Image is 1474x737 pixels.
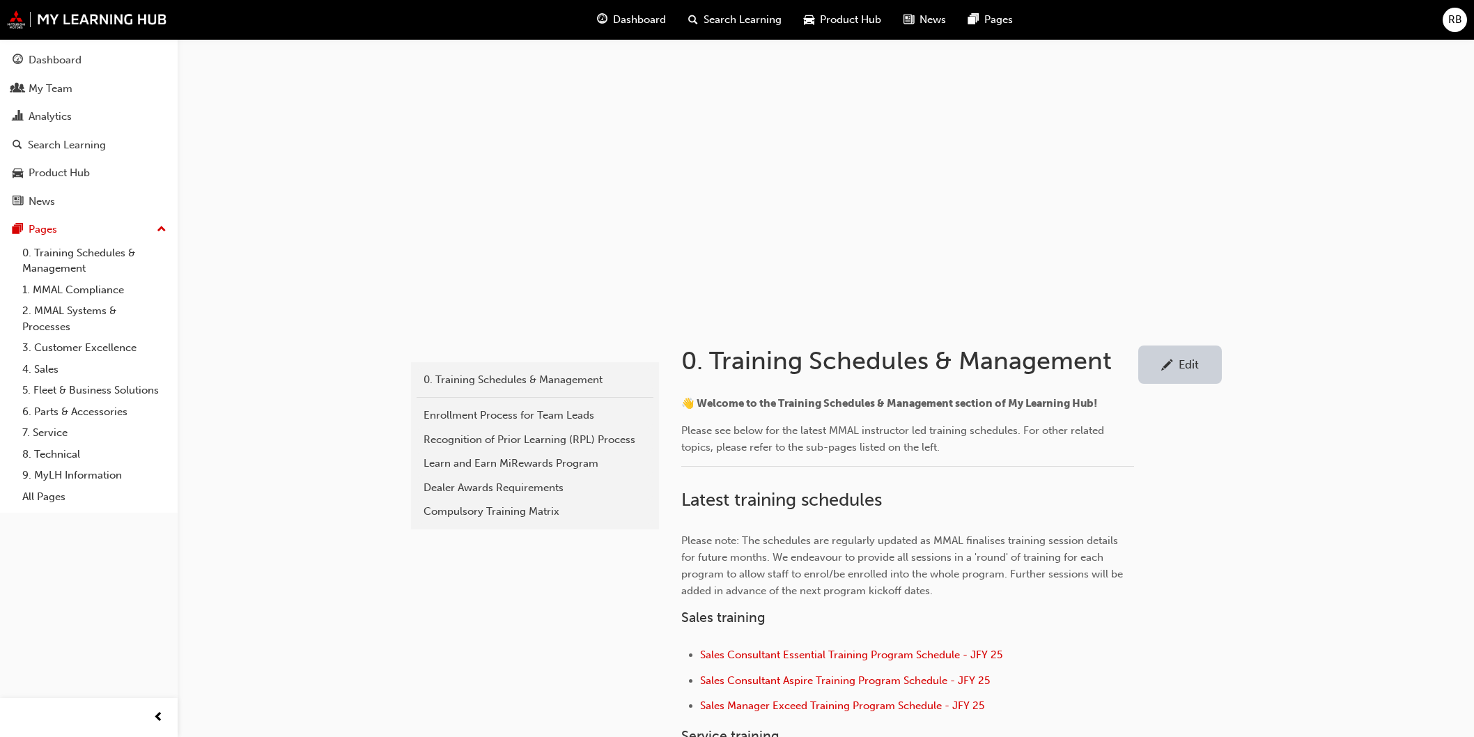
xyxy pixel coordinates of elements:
[29,81,72,97] div: My Team
[13,167,23,180] span: car-icon
[793,6,892,34] a: car-iconProduct Hub
[424,432,646,448] div: Recognition of Prior Learning (RPL) Process
[700,699,984,712] a: Sales Manager Exceed Training Program Schedule - JFY 25
[417,451,653,476] a: Learn and Earn MiRewards Program
[1138,346,1222,384] a: Edit
[13,224,23,236] span: pages-icon
[417,499,653,524] a: Compulsory Training Matrix
[17,465,172,486] a: 9. MyLH Information
[957,6,1024,34] a: pages-iconPages
[6,217,172,242] button: Pages
[17,242,172,279] a: 0. Training Schedules & Management
[17,279,172,301] a: 1. MMAL Compliance
[681,534,1126,597] span: Please note: The schedules are regularly updated as MMAL finalises training session details for f...
[613,12,666,28] span: Dashboard
[920,12,946,28] span: News
[13,83,23,95] span: people-icon
[892,6,957,34] a: news-iconNews
[677,6,793,34] a: search-iconSearch Learning
[17,401,172,423] a: 6. Parts & Accessories
[424,480,646,496] div: Dealer Awards Requirements
[968,11,979,29] span: pages-icon
[700,674,990,687] a: Sales Consultant Aspire Training Program Schedule - JFY 25
[6,76,172,102] a: My Team
[417,368,653,392] a: 0. Training Schedules & Management
[424,372,646,388] div: 0. Training Schedules & Management
[681,610,766,626] span: Sales training
[29,194,55,210] div: News
[984,12,1013,28] span: Pages
[29,222,57,238] div: Pages
[700,649,1002,661] a: Sales Consultant Essential Training Program Schedule - JFY 25
[153,709,164,727] span: prev-icon
[157,221,166,239] span: up-icon
[597,11,607,29] span: guage-icon
[17,300,172,337] a: 2. MMAL Systems & Processes
[417,476,653,500] a: Dealer Awards Requirements
[1179,357,1199,371] div: Edit
[424,456,646,472] div: Learn and Earn MiRewards Program
[417,428,653,452] a: Recognition of Prior Learning (RPL) Process
[6,160,172,186] a: Product Hub
[704,12,782,28] span: Search Learning
[804,11,814,29] span: car-icon
[424,408,646,424] div: Enrollment Process for Team Leads
[6,47,172,73] a: Dashboard
[903,11,914,29] span: news-icon
[1448,12,1462,28] span: RB
[1161,359,1173,373] span: pencil-icon
[6,132,172,158] a: Search Learning
[17,422,172,444] a: 7. Service
[7,10,167,29] img: mmal
[13,54,23,67] span: guage-icon
[17,486,172,508] a: All Pages
[6,45,172,217] button: DashboardMy TeamAnalyticsSearch LearningProduct HubNews
[681,424,1107,453] span: Please see below for the latest MMAL instructor led training schedules. For other related topics,...
[820,12,881,28] span: Product Hub
[17,359,172,380] a: 4. Sales
[424,504,646,520] div: Compulsory Training Matrix
[17,444,172,465] a: 8. Technical
[586,6,677,34] a: guage-iconDashboard
[681,489,882,511] span: Latest training schedules
[13,111,23,123] span: chart-icon
[29,109,72,125] div: Analytics
[417,403,653,428] a: Enrollment Process for Team Leads
[681,397,1097,410] span: 👋 Welcome to the Training Schedules & Management section of My Learning Hub!
[681,346,1138,376] h1: 0. Training Schedules & Management
[29,165,90,181] div: Product Hub
[688,11,698,29] span: search-icon
[6,104,172,130] a: Analytics
[6,189,172,215] a: News
[17,380,172,401] a: 5. Fleet & Business Solutions
[13,139,22,152] span: search-icon
[17,337,172,359] a: 3. Customer Excellence
[29,52,82,68] div: Dashboard
[13,196,23,208] span: news-icon
[1443,8,1467,32] button: RB
[28,137,106,153] div: Search Learning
